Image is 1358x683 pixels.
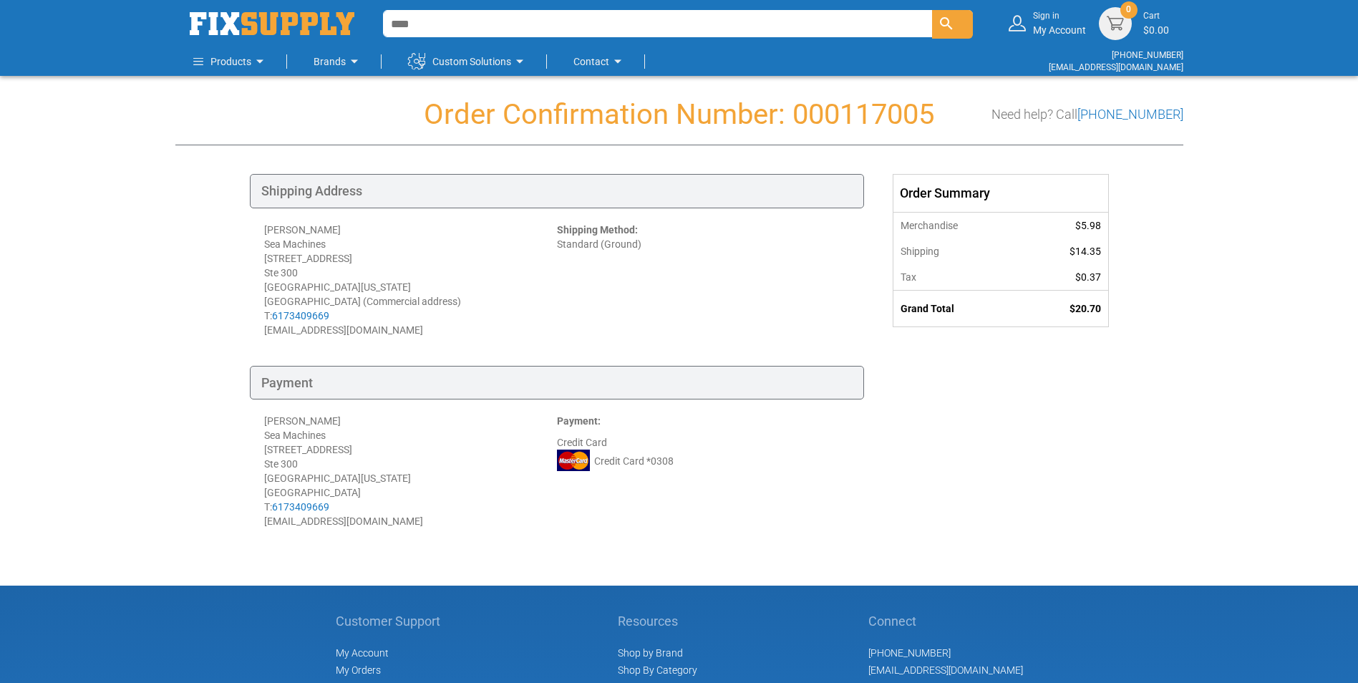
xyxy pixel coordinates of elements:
[557,414,850,528] div: Credit Card
[573,47,626,76] a: Contact
[193,47,268,76] a: Products
[868,664,1023,676] a: [EMAIL_ADDRESS][DOMAIN_NAME]
[594,454,674,468] span: Credit Card *0308
[893,264,1024,291] th: Tax
[1070,303,1101,314] span: $20.70
[868,614,1023,629] h5: Connect
[1033,10,1086,22] small: Sign in
[264,223,557,337] div: [PERSON_NAME] Sea Machines [STREET_ADDRESS] Ste 300 [GEOGRAPHIC_DATA][US_STATE] [GEOGRAPHIC_DATA]...
[893,175,1108,212] div: Order Summary
[1143,24,1169,36] span: $0.00
[618,664,697,676] a: Shop By Category
[618,647,683,659] a: Shop by Brand
[1075,220,1101,231] span: $5.98
[868,647,951,659] a: [PHONE_NUMBER]
[893,212,1024,238] th: Merchandise
[314,47,363,76] a: Brands
[408,47,528,76] a: Custom Solutions
[175,99,1183,130] h1: Order Confirmation Number: 000117005
[336,614,448,629] h5: Customer Support
[1143,10,1169,22] small: Cart
[272,310,329,321] a: 6173409669
[557,224,638,236] strong: Shipping Method:
[272,501,329,513] a: 6173409669
[991,107,1183,122] h3: Need help? Call
[893,238,1024,264] th: Shipping
[190,12,354,35] a: store logo
[1049,62,1183,72] a: [EMAIL_ADDRESS][DOMAIN_NAME]
[1075,271,1101,283] span: $0.37
[336,664,381,676] span: My Orders
[1112,50,1183,60] a: [PHONE_NUMBER]
[557,415,601,427] strong: Payment:
[250,174,864,208] div: Shipping Address
[1126,4,1131,16] span: 0
[901,303,954,314] strong: Grand Total
[190,12,354,35] img: Fix Industrial Supply
[618,614,699,629] h5: Resources
[1033,10,1086,37] div: My Account
[557,223,850,337] div: Standard (Ground)
[264,414,557,528] div: [PERSON_NAME] Sea Machines [STREET_ADDRESS] Ste 300 [GEOGRAPHIC_DATA][US_STATE] [GEOGRAPHIC_DATA]...
[336,647,389,659] span: My Account
[557,450,590,471] img: MC
[250,366,864,400] div: Payment
[1070,246,1101,257] span: $14.35
[1077,107,1183,122] a: [PHONE_NUMBER]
